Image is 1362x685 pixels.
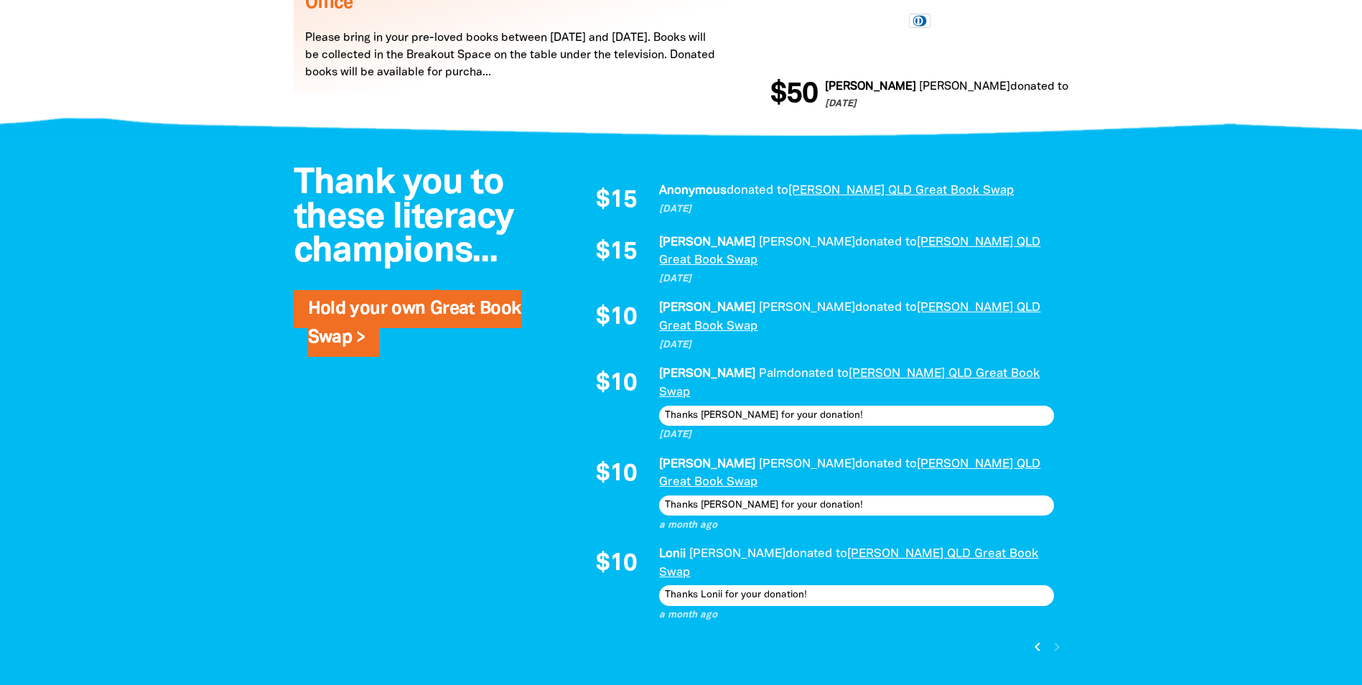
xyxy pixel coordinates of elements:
[596,552,637,577] span: $10
[659,272,1054,286] p: [DATE]
[659,302,1040,332] a: [PERSON_NAME] QLD Great Book Swap
[900,12,940,29] img: Diners Club logo
[659,237,755,248] em: [PERSON_NAME]
[294,167,514,269] span: Thank you to these literacy champions...
[785,549,847,559] span: donated to
[787,368,849,379] span: donated to
[659,185,727,196] em: Anonymous
[822,98,1276,112] p: [DATE]
[659,428,1054,442] p: [DATE]
[659,368,755,379] em: [PERSON_NAME]
[659,459,755,470] em: [PERSON_NAME]
[855,459,917,470] span: donated to
[659,338,1054,353] p: [DATE]
[788,185,1014,196] a: [PERSON_NAME] QLD Great Book Swap
[596,241,637,265] span: $15
[596,306,637,330] span: $10
[596,372,637,396] span: $10
[770,72,1068,118] div: Donation stream
[580,182,1054,645] div: Donation stream
[916,82,1007,92] em: [PERSON_NAME]
[759,368,787,379] em: Palm
[659,406,1054,426] div: Thanks [PERSON_NAME] for your donation!
[1007,82,1065,92] span: donated to
[659,585,1054,605] div: Thanks Lonii for your donation!
[855,237,917,248] span: donated to
[1027,638,1047,657] button: Previous page
[768,80,815,109] span: $50
[1029,638,1046,656] i: chevron_left
[1065,82,1276,92] a: [PERSON_NAME] QLD Great Book Swap
[596,462,637,487] span: $10
[689,549,785,559] em: [PERSON_NAME]
[727,185,788,196] span: donated to
[659,495,1054,516] div: Thanks [PERSON_NAME] for your donation!
[580,182,1054,645] div: Paginated content
[659,608,1054,623] p: a month ago
[659,549,686,559] em: Lonii
[659,518,1054,533] p: a month ago
[855,302,917,313] span: donated to
[596,189,637,213] span: $15
[659,302,755,313] em: [PERSON_NAME]
[659,549,1038,578] a: [PERSON_NAME] QLD Great Book Swap
[308,301,521,346] a: Hold your own Great Book Swap >
[659,202,1054,217] p: [DATE]
[759,302,855,313] em: [PERSON_NAME]
[659,368,1040,398] a: [PERSON_NAME] QLD Great Book Swap
[759,459,855,470] em: [PERSON_NAME]
[759,237,855,248] em: [PERSON_NAME]
[822,82,913,92] em: [PERSON_NAME]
